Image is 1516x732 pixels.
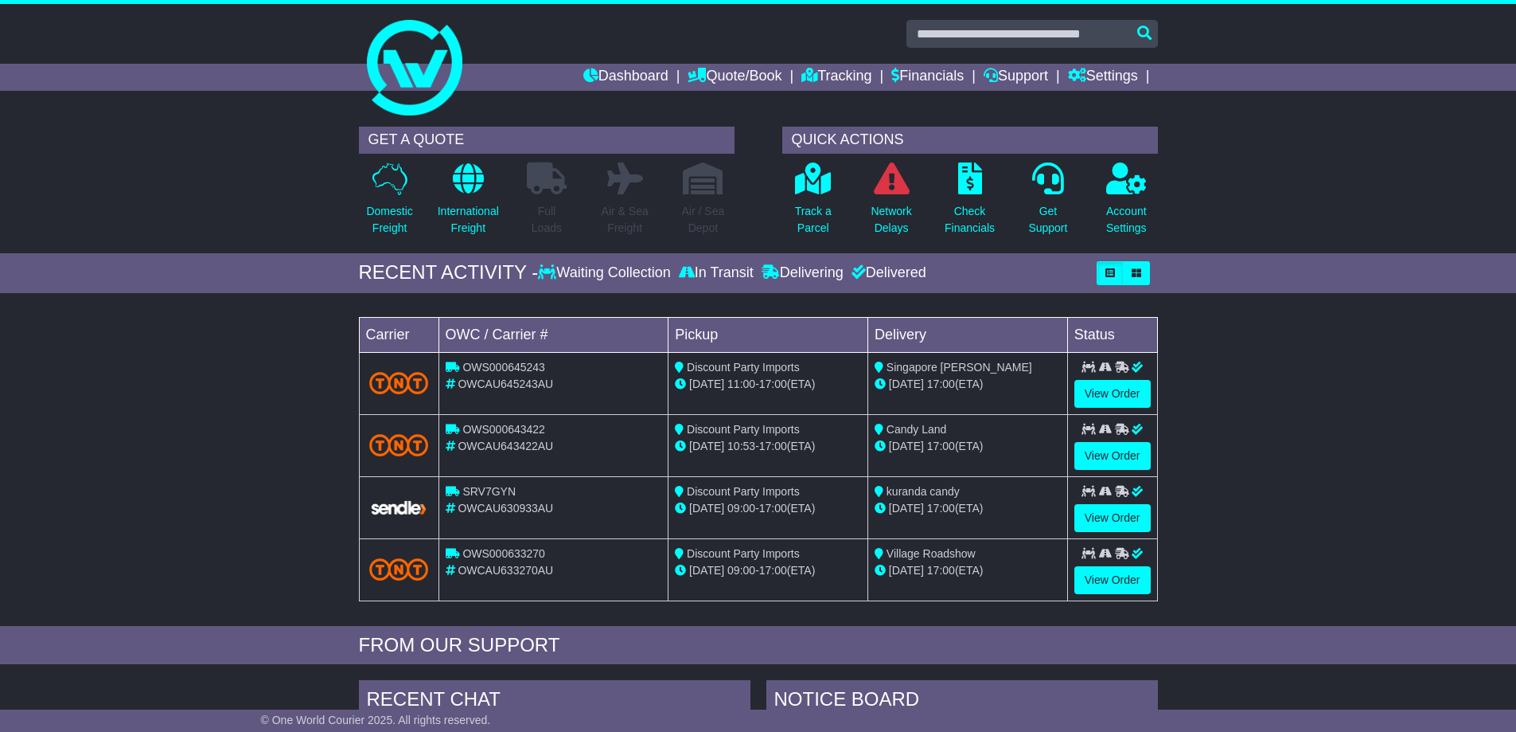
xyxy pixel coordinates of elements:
a: Dashboard [583,64,668,91]
span: OWS000633270 [462,547,545,560]
div: QUICK ACTIONS [782,127,1158,154]
div: In Transit [675,264,758,282]
span: 17:00 [927,564,955,577]
div: RECENT CHAT [359,680,750,723]
span: 17:00 [927,440,955,452]
img: TNT_Domestic.png [369,434,429,456]
p: Full Loads [527,203,567,237]
a: GetSupport [1027,162,1068,245]
span: 17:00 [759,378,787,390]
p: Get Support [1028,203,1067,237]
a: InternationalFreight [437,162,500,245]
a: NetworkDelays [870,162,912,245]
p: Network Delays [871,203,911,237]
span: SRV7GYN [462,485,516,498]
td: OWC / Carrier # [438,317,668,352]
a: Settings [1068,64,1138,91]
p: International Freight [438,203,499,237]
td: Delivery [867,317,1067,352]
td: Pickup [668,317,868,352]
p: Account Settings [1106,203,1147,237]
span: OWCAU643422AU [458,440,553,452]
p: Check Financials [945,203,995,237]
span: Candy Land [887,423,947,436]
span: [DATE] [889,502,924,515]
a: Support [984,64,1048,91]
div: Waiting Collection [538,264,674,282]
span: 17:00 [927,378,955,390]
div: - (ETA) [675,500,861,517]
span: 17:00 [759,564,787,577]
p: Domestic Freight [366,203,412,237]
span: Village Roadshow [887,547,976,560]
div: (ETA) [875,500,1061,517]
span: [DATE] [689,564,724,577]
a: View Order [1074,504,1151,532]
span: Singapore [PERSON_NAME] [887,361,1032,374]
span: [DATE] [689,502,724,515]
div: GET A QUOTE [359,127,735,154]
span: 09:00 [727,564,755,577]
div: - (ETA) [675,562,861,579]
span: [DATE] [889,440,924,452]
p: Air & Sea Freight [602,203,649,237]
div: Delivered [848,264,926,282]
span: OWS000645243 [462,361,545,374]
a: View Order [1074,442,1151,470]
a: Financials [891,64,964,91]
span: [DATE] [689,440,724,452]
a: View Order [1074,566,1151,594]
div: FROM OUR SUPPORT [359,634,1158,657]
span: © One World Courier 2025. All rights reserved. [261,714,491,726]
span: OWS000643422 [462,423,545,436]
span: 17:00 [927,502,955,515]
div: (ETA) [875,562,1061,579]
span: Discount Party Imports [687,423,800,436]
a: Track aParcel [794,162,832,245]
span: 11:00 [727,378,755,390]
div: NOTICE BOARD [766,680,1158,723]
a: CheckFinancials [944,162,996,245]
span: Discount Party Imports [687,485,800,498]
a: DomesticFreight [365,162,413,245]
span: 10:53 [727,440,755,452]
td: Carrier [359,317,438,352]
a: View Order [1074,380,1151,408]
span: [DATE] [889,564,924,577]
div: (ETA) [875,438,1061,455]
span: [DATE] [889,378,924,390]
div: RECENT ACTIVITY - [359,261,539,284]
div: (ETA) [875,376,1061,393]
img: TNT_Domestic.png [369,372,429,393]
a: Tracking [801,64,871,91]
span: [DATE] [689,378,724,390]
p: Air / Sea Depot [682,203,725,237]
div: - (ETA) [675,376,861,393]
div: Delivering [758,264,848,282]
span: 17:00 [759,502,787,515]
img: TNT_Domestic.png [369,558,429,580]
img: GetCarrierServiceLogo [369,499,429,516]
a: Quote/Book [688,64,781,91]
div: - (ETA) [675,438,861,455]
span: 17:00 [759,440,787,452]
span: 09:00 [727,502,755,515]
span: OWCAU633270AU [458,564,553,577]
span: Discount Party Imports [687,361,800,374]
span: kuranda candy [887,485,960,498]
span: Discount Party Imports [687,547,800,560]
span: OWCAU630933AU [458,502,553,515]
p: Track a Parcel [795,203,832,237]
td: Status [1067,317,1157,352]
span: OWCAU645243AU [458,378,553,390]
a: AccountSettings [1105,162,1148,245]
